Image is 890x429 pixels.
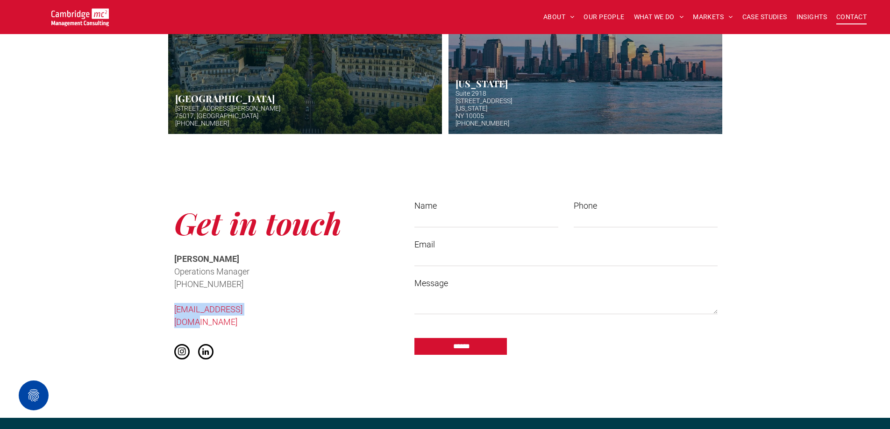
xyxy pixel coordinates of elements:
[579,10,629,24] a: OUR PEOPLE
[51,10,109,20] a: Your Business Transformed | Cambridge Management Consulting
[792,10,832,24] a: INSIGHTS
[539,10,579,24] a: ABOUT
[574,199,717,212] label: Phone
[174,344,190,362] a: instagram
[414,277,717,289] label: Message
[174,254,239,264] span: [PERSON_NAME]
[174,279,243,289] span: [PHONE_NUMBER]
[629,10,689,24] a: WHAT WE DO
[174,203,342,243] span: Get in touch
[832,10,871,24] a: CONTACT
[688,10,737,24] a: MARKETS
[414,238,717,251] label: Email
[174,267,249,276] span: Operations Manager
[738,10,792,24] a: CASE STUDIES
[414,199,558,212] label: Name
[51,8,109,26] img: Go to Homepage
[198,344,214,362] a: linkedin
[174,304,242,327] a: [EMAIL_ADDRESS][DOMAIN_NAME]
